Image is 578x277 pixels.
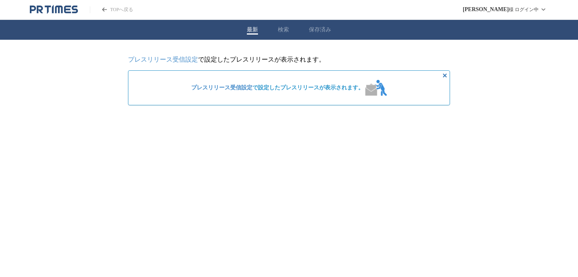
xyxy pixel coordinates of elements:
a: PR TIMESのトップページはこちら [90,6,133,13]
button: 最新 [247,26,258,33]
a: プレスリリース受信設定 [128,56,198,63]
button: 検索 [278,26,289,33]
a: プレスリリース受信設定 [191,85,252,91]
p: で設定したプレスリリースが表示されます。 [128,56,450,64]
span: [PERSON_NAME] [463,6,509,13]
a: PR TIMESのトップページはこちら [30,5,78,14]
button: 非表示にする [440,71,450,80]
button: 保存済み [309,26,331,33]
span: で設定したプレスリリースが表示されます。 [191,84,364,91]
